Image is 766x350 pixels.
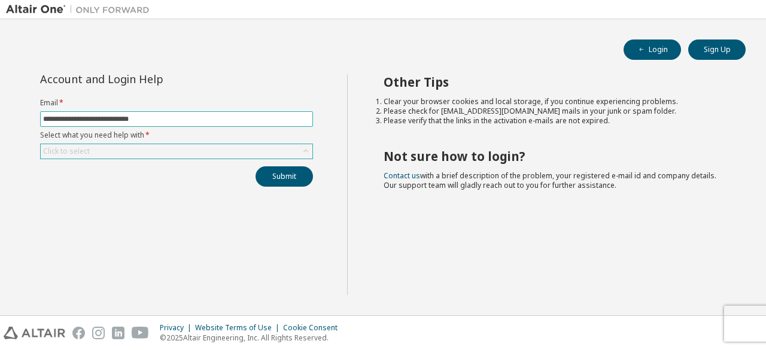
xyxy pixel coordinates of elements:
[384,106,725,116] li: Please check for [EMAIL_ADDRESS][DOMAIN_NAME] mails in your junk or spam folder.
[384,97,725,106] li: Clear your browser cookies and local storage, if you continue experiencing problems.
[4,327,65,339] img: altair_logo.svg
[384,74,725,90] h2: Other Tips
[256,166,313,187] button: Submit
[195,323,283,333] div: Website Terms of Use
[43,147,90,156] div: Click to select
[384,171,716,190] span: with a brief description of the problem, your registered e-mail id and company details. Our suppo...
[283,323,345,333] div: Cookie Consent
[688,39,746,60] button: Sign Up
[92,327,105,339] img: instagram.svg
[41,144,312,159] div: Click to select
[384,116,725,126] li: Please verify that the links in the activation e-mails are not expired.
[132,327,149,339] img: youtube.svg
[160,333,345,343] p: © 2025 Altair Engineering, Inc. All Rights Reserved.
[384,171,420,181] a: Contact us
[160,323,195,333] div: Privacy
[40,130,313,140] label: Select what you need help with
[40,74,259,84] div: Account and Login Help
[40,98,313,108] label: Email
[624,39,681,60] button: Login
[6,4,156,16] img: Altair One
[112,327,124,339] img: linkedin.svg
[384,148,725,164] h2: Not sure how to login?
[72,327,85,339] img: facebook.svg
